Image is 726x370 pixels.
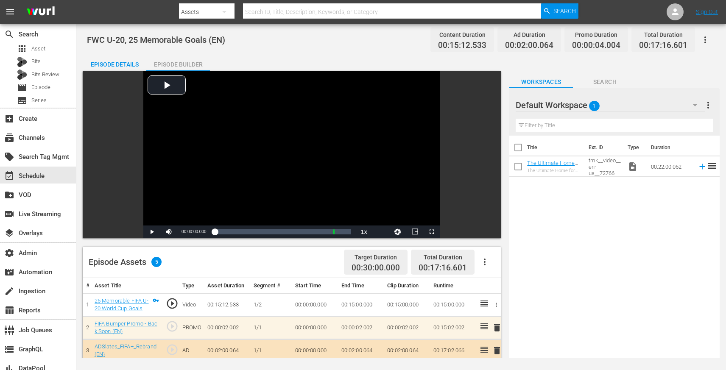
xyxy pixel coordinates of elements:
[698,162,707,171] svg: Add to Episode
[430,293,476,316] td: 00:15:00.000
[4,286,14,296] span: Ingestion
[17,70,27,80] div: Bits Review
[160,225,177,238] button: Mute
[204,278,250,294] th: Asset Duration
[146,54,210,75] div: Episode Builder
[527,136,584,159] th: Title
[143,71,440,238] div: Video Player
[572,29,620,41] div: Promo Duration
[292,293,338,316] td: 00:00:00.000
[83,293,91,316] td: 1
[423,225,440,238] button: Fullscreen
[151,257,162,267] span: 5
[355,225,372,238] button: Playback Rate
[338,293,384,316] td: 00:15:00.000
[572,41,620,50] span: 00:00:04.004
[4,190,14,200] span: VOD
[95,320,157,335] a: FIFA Bumper Promo - Back Soon (EN)
[438,41,486,50] span: 00:15:12.533
[646,136,697,159] th: Duration
[648,156,694,177] td: 00:22:00.052
[166,297,179,310] span: play_circle_outline
[87,35,225,45] span: FWC U-20, 25 Memorable Goals (EN)
[589,97,600,115] span: 1
[31,70,59,79] span: Bits Review
[292,316,338,339] td: 00:00:00.000
[215,229,352,234] div: Progress Bar
[505,29,553,41] div: Ad Duration
[628,161,638,172] span: Video
[95,298,149,320] a: 25 Memorable FIFA U-20 World Cup Goals (1/2)
[250,339,292,362] td: 1/1
[250,293,292,316] td: 1/2
[639,29,687,41] div: Total Duration
[4,152,14,162] span: Search Tag Mgmt
[509,77,573,87] span: Workspaces
[406,225,423,238] button: Picture-in-Picture
[95,343,156,358] a: ADSlates_FIFA+_Rebrand (EN)
[419,251,467,263] div: Total Duration
[17,44,27,54] span: Asset
[527,160,578,172] a: The Ultimate Home for Art Lovers
[541,3,578,19] button: Search
[17,57,27,67] div: Bits
[703,95,713,115] button: more_vert
[4,248,14,258] span: Admin
[352,251,400,263] div: Target Duration
[4,114,14,124] span: Create
[83,278,91,294] th: #
[492,345,502,356] span: delete
[573,77,637,87] span: Search
[4,209,14,219] span: Live Streaming
[384,316,430,339] td: 00:00:02.002
[83,54,146,75] div: Episode Details
[4,325,14,335] span: Job Queues
[31,57,41,66] span: Bits
[179,316,204,339] td: PROMO
[623,136,646,159] th: Type
[179,339,204,362] td: AD
[31,83,50,92] span: Episode
[4,228,14,238] span: Overlays
[179,293,204,316] td: Video
[4,171,14,181] span: Schedule
[516,93,705,117] div: Default Workspace
[389,225,406,238] button: Jump To Time
[438,29,486,41] div: Content Duration
[143,225,160,238] button: Play
[527,168,581,173] div: The Ultimate Home for Art Lovers
[83,316,91,339] td: 2
[338,339,384,362] td: 00:02:00.064
[83,339,91,362] td: 3
[4,344,14,354] span: GraphQL
[384,293,430,316] td: 00:15:00.000
[384,278,430,294] th: Clip Duration
[584,136,623,159] th: Ext. ID
[250,278,292,294] th: Segment #
[181,229,206,234] span: 00:00:00.000
[204,316,250,339] td: 00:00:02.002
[204,293,250,316] td: 00:15:12.533
[430,278,476,294] th: Runtime
[166,320,179,333] span: play_circle_outline
[338,278,384,294] th: End Time
[384,339,430,362] td: 00:02:00.064
[91,278,162,294] th: Asset Title
[352,263,400,273] span: 00:30:00.000
[585,156,624,177] td: tmk__video__en-us__72766
[703,100,713,110] span: more_vert
[696,8,718,15] a: Sign Out
[4,305,14,315] span: Reports
[430,316,476,339] td: 00:15:02.002
[146,54,210,71] button: Episode Builder
[31,96,47,105] span: Series
[17,83,27,93] span: Episode
[553,3,576,19] span: Search
[292,339,338,362] td: 00:00:00.000
[166,343,179,356] span: play_circle_outline
[419,263,467,273] span: 00:17:16.601
[430,339,476,362] td: 00:17:02.066
[83,54,146,71] button: Episode Details
[89,257,162,267] div: Episode Assets
[707,161,717,171] span: reorder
